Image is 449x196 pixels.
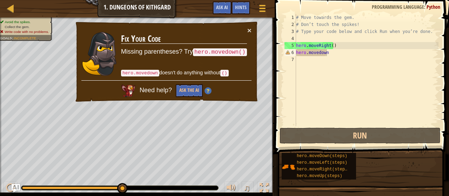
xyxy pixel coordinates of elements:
[12,184,20,192] button: Ask AI
[5,20,31,24] span: Avoid the spikes.
[12,36,14,40] span: :
[121,85,135,97] img: AI
[82,31,117,76] img: duck_amara.png
[121,69,247,77] p: doesn't do anything without
[121,34,247,44] h3: Fix Your Code
[243,183,250,193] span: ♫
[284,21,296,28] div: 2
[242,182,254,196] button: ♫
[224,182,238,196] button: Adjust volume
[213,1,232,14] button: Ask AI
[216,4,228,11] span: Ask AI
[372,4,424,10] span: Programming language
[284,42,296,49] div: 5
[424,4,427,10] span: :
[297,160,347,165] span: hero.moveLeft(steps)
[427,4,440,10] span: Python
[5,30,49,34] span: Write code with no problems.
[284,28,296,35] div: 3
[14,36,36,40] span: Incomplete
[257,182,271,196] button: Toggle fullscreen
[254,1,271,18] button: Show game menu
[4,182,18,196] button: Ctrl + P: Play
[297,154,347,158] span: hero.moveDown(steps)
[121,47,247,56] p: Missing parentheses? Try
[205,87,212,94] img: Hint
[247,27,252,34] button: ×
[140,87,174,94] span: Need help?
[121,70,159,76] code: hero.movedown
[235,4,247,11] span: Hints
[297,167,350,172] span: hero.moveRight(steps)
[284,35,296,42] div: 4
[297,174,342,178] span: hero.moveUp(steps)
[284,14,296,21] div: 1
[220,70,229,76] code: ()
[5,25,29,29] span: Collect the gem.
[282,160,295,174] img: portrait.png
[284,49,296,56] div: 6
[193,48,247,56] code: hero.movedown()
[284,56,296,63] div: 7
[176,84,203,97] button: Ask the AI
[280,128,441,144] button: Run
